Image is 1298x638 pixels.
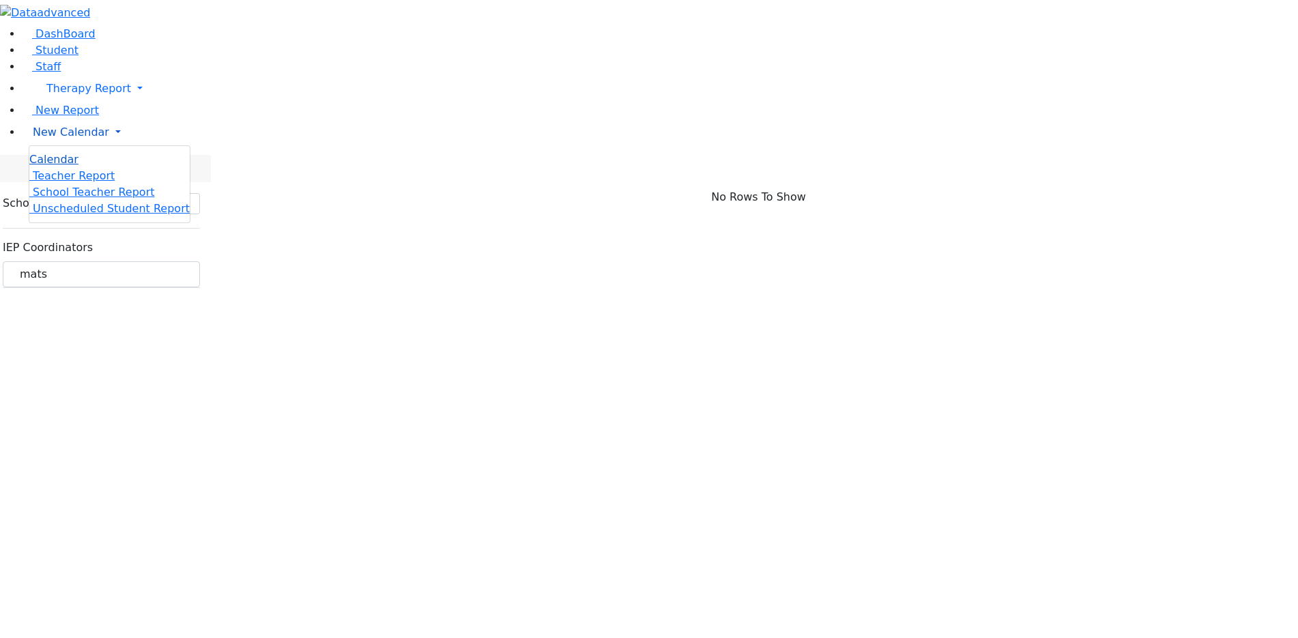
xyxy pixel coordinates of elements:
[22,44,78,57] a: Student
[29,145,190,223] ul: Therapy Report
[33,202,190,215] span: Unscheduled Student Report
[46,82,131,95] span: Therapy Report
[35,104,99,117] span: New Report
[3,195,71,212] label: School Years
[35,27,96,40] span: DashBoard
[711,189,806,205] span: No Rows To Show
[35,60,61,73] span: Staff
[29,153,78,166] span: Calendar
[35,44,78,57] span: Student
[29,186,154,199] a: School Teacher Report
[29,151,78,168] a: Calendar
[29,202,190,215] a: Unscheduled Student Report
[22,119,1298,146] a: New Calendar
[22,104,99,117] a: New Report
[22,75,1298,102] a: Therapy Report
[3,261,200,287] input: Search
[33,126,109,139] span: New Calendar
[33,186,154,199] span: School Teacher Report
[22,27,96,40] a: DashBoard
[33,169,115,182] span: Teacher Report
[3,240,93,256] label: IEP Coordinators
[22,60,61,73] a: Staff
[29,169,115,182] a: Teacher Report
